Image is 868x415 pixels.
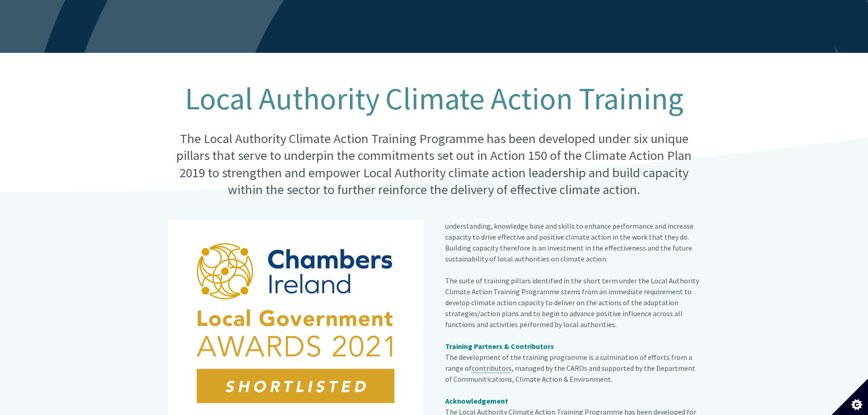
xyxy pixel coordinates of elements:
h1: Local Authority Climate Action Training [168,82,701,116]
button: Set cookie preferences [832,379,868,415]
strong: Acknowledgement [445,396,508,405]
p: The Local Authority Climate Action Training Programme has been developed under six unique pillars... [168,130,701,199]
strong: Training Partners & Contributors [445,342,554,351]
a: contributors [472,364,512,373]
